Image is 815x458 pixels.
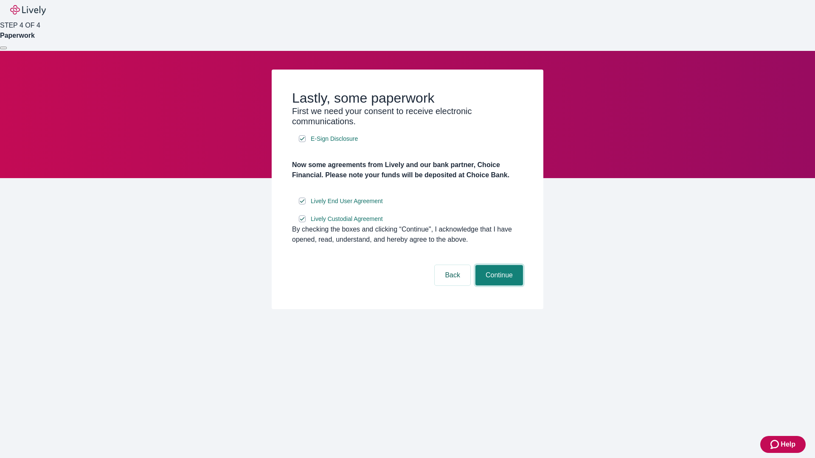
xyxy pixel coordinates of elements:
a: e-sign disclosure document [309,134,360,144]
a: e-sign disclosure document [309,196,385,207]
button: Continue [475,265,523,285]
a: e-sign disclosure document [309,214,385,224]
h3: First we need your consent to receive electronic communications. [292,106,523,126]
button: Back [435,265,470,285]
span: E-Sign Disclosure [311,134,358,143]
span: Help [781,439,795,450]
button: Zendesk support iconHelp [760,436,806,453]
img: Lively [10,5,46,15]
div: By checking the boxes and clicking “Continue", I acknowledge that I have opened, read, understand... [292,224,523,245]
svg: Zendesk support icon [770,439,781,450]
span: Lively End User Agreement [311,197,383,206]
h2: Lastly, some paperwork [292,90,523,106]
span: Lively Custodial Agreement [311,215,383,223]
h4: Now some agreements from Lively and our bank partner, Choice Financial. Please note your funds wi... [292,160,523,180]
